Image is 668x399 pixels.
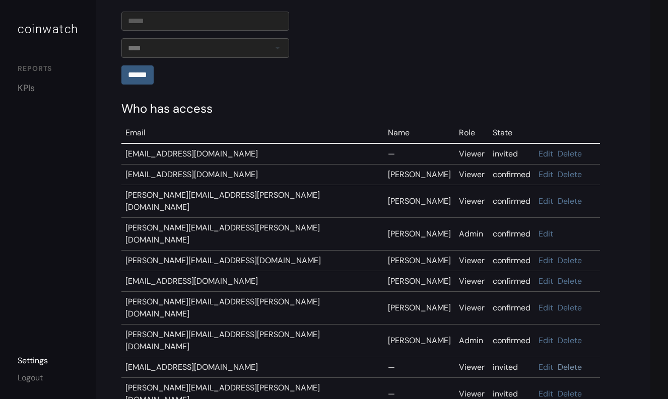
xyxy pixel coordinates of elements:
a: Edit [539,302,553,313]
td: [PERSON_NAME][EMAIL_ADDRESS][DOMAIN_NAME] [121,251,384,271]
a: Delete [558,148,582,159]
a: Delete [558,276,582,286]
a: Delete [558,302,582,313]
td: — [384,357,455,378]
td: Name [384,123,455,143]
a: Edit [539,196,553,206]
td: [PERSON_NAME][EMAIL_ADDRESS][PERSON_NAME][DOMAIN_NAME] [121,325,384,357]
td: [PERSON_NAME] [384,292,455,325]
span: Viewer [459,255,485,266]
td: confirmed [489,251,535,271]
div: coinwatch [18,20,79,38]
td: confirmed [489,325,535,357]
div: Who has access [121,100,625,118]
a: Delete [558,388,582,399]
a: Edit [539,255,553,266]
span: Viewer [459,276,485,286]
span: Admin [459,335,483,346]
a: Edit [539,388,553,399]
a: Delete [558,255,582,266]
td: Email [121,123,384,143]
td: [PERSON_NAME][EMAIL_ADDRESS][PERSON_NAME][DOMAIN_NAME] [121,185,384,218]
a: Edit [539,276,553,286]
a: Delete [558,362,582,372]
td: confirmed [489,218,535,251]
a: Edit [539,169,553,180]
td: [PERSON_NAME] [384,185,455,218]
td: [EMAIL_ADDRESS][DOMAIN_NAME] [121,271,384,292]
a: Edit [539,228,553,239]
td: Role [455,123,489,143]
span: Admin [459,228,483,239]
span: Viewer [459,388,485,399]
td: State [489,123,535,143]
a: Edit [539,362,553,372]
td: [EMAIL_ADDRESS][DOMAIN_NAME] [121,143,384,165]
span: Viewer [459,302,485,313]
td: [PERSON_NAME][EMAIL_ADDRESS][PERSON_NAME][DOMAIN_NAME] [121,292,384,325]
span: Viewer [459,148,485,159]
td: confirmed [489,271,535,292]
td: [EMAIL_ADDRESS][DOMAIN_NAME] [121,357,384,378]
td: [PERSON_NAME] [384,271,455,292]
td: [EMAIL_ADDRESS][DOMAIN_NAME] [121,165,384,185]
td: invited [489,357,535,378]
a: Logout [18,372,43,383]
td: confirmed [489,165,535,185]
td: [PERSON_NAME][EMAIL_ADDRESS][PERSON_NAME][DOMAIN_NAME] [121,218,384,251]
td: invited [489,143,535,165]
div: REPORTS [18,63,79,76]
td: confirmed [489,185,535,218]
a: Delete [558,169,582,180]
td: [PERSON_NAME] [384,165,455,185]
span: Viewer [459,196,485,206]
a: Edit [539,335,553,346]
td: [PERSON_NAME] [384,325,455,357]
a: Delete [558,196,582,206]
span: Viewer [459,169,485,180]
a: Delete [558,335,582,346]
a: Edit [539,148,553,159]
td: [PERSON_NAME] [384,218,455,251]
td: [PERSON_NAME] [384,251,455,271]
span: Viewer [459,362,485,372]
td: confirmed [489,292,535,325]
a: KPIs [18,82,79,95]
td: — [384,143,455,165]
